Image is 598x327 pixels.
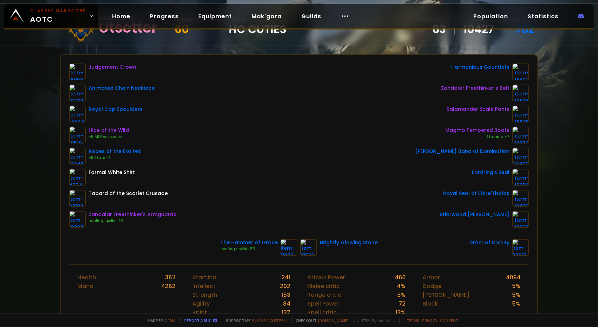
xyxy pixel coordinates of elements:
[220,239,278,246] div: The Hammer of Grace
[69,106,86,122] img: item-14548
[415,148,509,155] div: [PERSON_NAME] Band of Domination
[144,9,184,24] a: Progress
[161,282,176,291] div: 4262
[283,299,291,308] div: 84
[512,127,529,144] img: item-18824
[89,218,176,224] div: Healing Spells +24
[193,9,238,24] a: Equipment
[192,308,207,317] div: Spirit
[89,85,155,92] div: Animated Chain Necklace
[422,273,440,282] div: Armor
[253,318,287,323] a: Buy me a coffee
[308,308,337,317] div: Spell critic
[512,291,521,299] div: 5 %
[512,169,529,186] img: item-16058
[89,127,129,134] div: Hide of the Wild
[89,134,129,140] div: +5 All Resistances
[282,291,291,299] div: 153
[282,273,291,282] div: 241
[192,282,215,291] div: Intellect
[281,239,297,256] img: item-11923
[512,148,529,165] img: item-22433
[512,190,529,207] img: item-18472
[185,318,212,323] a: Report a bug
[30,8,86,25] span: AOTC
[472,169,509,176] div: Fordring's Seal
[512,211,529,228] img: item-12930
[512,106,529,122] img: item-18875
[246,9,287,24] a: Mak'gora
[308,282,340,291] div: Melee critic
[98,22,157,33] div: Utsetter
[318,318,349,323] a: [DOMAIN_NAME]
[397,282,406,291] div: 4 %
[445,134,509,140] div: Stamina +7
[447,106,509,113] div: Salamander Scale Pants
[296,9,327,24] a: Guilds
[422,299,438,308] div: Block
[220,246,278,252] div: Healing Spells +55
[512,64,529,80] img: item-18527
[192,291,217,299] div: Strength
[512,239,529,256] img: item-23201
[320,239,378,246] div: Brightly Glowing Stone
[443,190,509,197] div: Royal Seal of Eldre'Thalas
[512,299,521,308] div: 5 %
[396,308,406,317] div: 13 %
[440,211,509,218] div: Briarwood [PERSON_NAME]
[192,299,210,308] div: Agility
[106,9,136,24] a: Home
[399,299,406,308] div: 72
[280,282,291,291] div: 202
[512,282,521,291] div: 5 %
[89,64,136,71] div: Judgement Crown
[89,155,142,161] div: All Stats +3
[69,169,86,186] img: item-4334
[353,318,395,323] span: v. d752d5 - production
[89,148,142,155] div: Robes of the Exalted
[77,273,96,282] div: Health
[463,24,494,34] a: 10427
[69,211,86,228] img: item-19827
[229,15,287,34] div: guild
[69,127,86,144] img: item-18510
[89,106,143,113] div: Royal Cap Spaulders
[441,85,509,92] div: Zandalar Freethinker's Belt
[89,211,176,218] div: Zandalar Freethinker's Armguards
[466,239,509,246] div: Libram of Divinity
[89,190,168,197] div: Tabard of the Scarlet Crusade
[397,291,406,299] div: 5 %
[445,127,509,134] div: Magma Tempered Boots
[229,24,287,34] span: HC Cuties
[308,273,345,282] div: Attack Power
[522,9,564,24] a: Statistics
[422,318,438,323] a: Privacy
[30,8,86,14] small: Classic Hardcore
[69,190,86,207] img: item-23192
[440,318,459,323] a: Consent
[395,273,406,282] div: 466
[165,273,176,282] div: 3611
[144,318,175,323] span: Made by
[4,4,98,28] a: Classic HardcoreAOTC
[165,318,175,323] a: a fan
[308,291,342,299] div: Range critic
[407,318,420,323] a: Terms
[69,64,86,80] img: item-16955
[77,282,94,291] div: Mana
[422,291,469,299] div: [PERSON_NAME]
[89,169,135,176] div: Formal White Shirt
[300,239,317,256] img: item-18523
[222,318,287,323] span: Support me,
[422,282,441,291] div: Dodge
[308,299,340,308] div: Spell Power
[506,273,521,282] div: 4094
[468,9,514,24] a: Population
[192,273,216,282] div: Stamina
[282,308,291,317] div: 137
[451,64,509,71] div: Harmonious Gauntlets
[69,85,86,101] img: item-18723
[69,148,86,165] img: item-13346
[512,85,529,101] img: item-19826
[291,318,349,323] span: Checkout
